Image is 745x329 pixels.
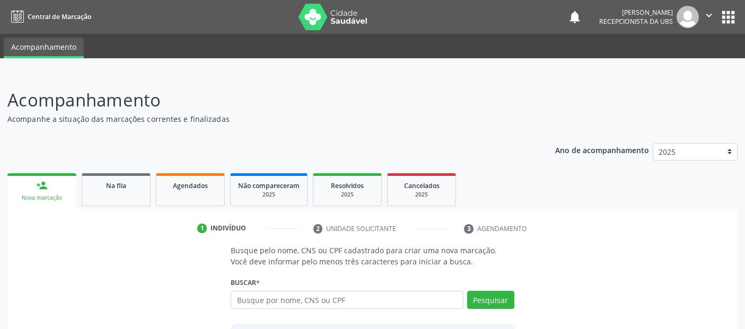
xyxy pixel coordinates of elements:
[395,191,448,199] div: 2025
[4,38,84,58] a: Acompanhamento
[467,291,514,309] button: Pesquisar
[719,8,738,26] button: apps
[599,17,673,26] span: Recepcionista da UBS
[28,12,91,21] span: Central de Marcação
[321,191,374,199] div: 2025
[231,291,463,309] input: Busque por nome, CNS ou CPF
[231,274,260,291] label: Buscar
[7,87,519,113] p: Acompanhamento
[106,181,126,190] span: Na fila
[238,181,300,190] span: Não compareceram
[231,245,514,267] p: Busque pelo nome, CNS ou CPF cadastrado para criar uma nova marcação. Você deve informar pelo men...
[699,6,719,28] button: 
[238,191,300,199] div: 2025
[211,224,246,233] div: Indivíduo
[15,194,69,202] div: Nova marcação
[404,181,440,190] span: Cancelados
[599,8,673,17] div: [PERSON_NAME]
[703,10,715,21] i: 
[173,181,208,190] span: Agendados
[7,113,519,125] p: Acompanhe a situação das marcações correntes e finalizadas
[36,180,48,191] div: person_add
[555,143,649,156] p: Ano de acompanhamento
[677,6,699,28] img: img
[197,224,207,233] div: 1
[331,181,364,190] span: Resolvidos
[7,8,91,25] a: Central de Marcação
[567,10,582,24] button: notifications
